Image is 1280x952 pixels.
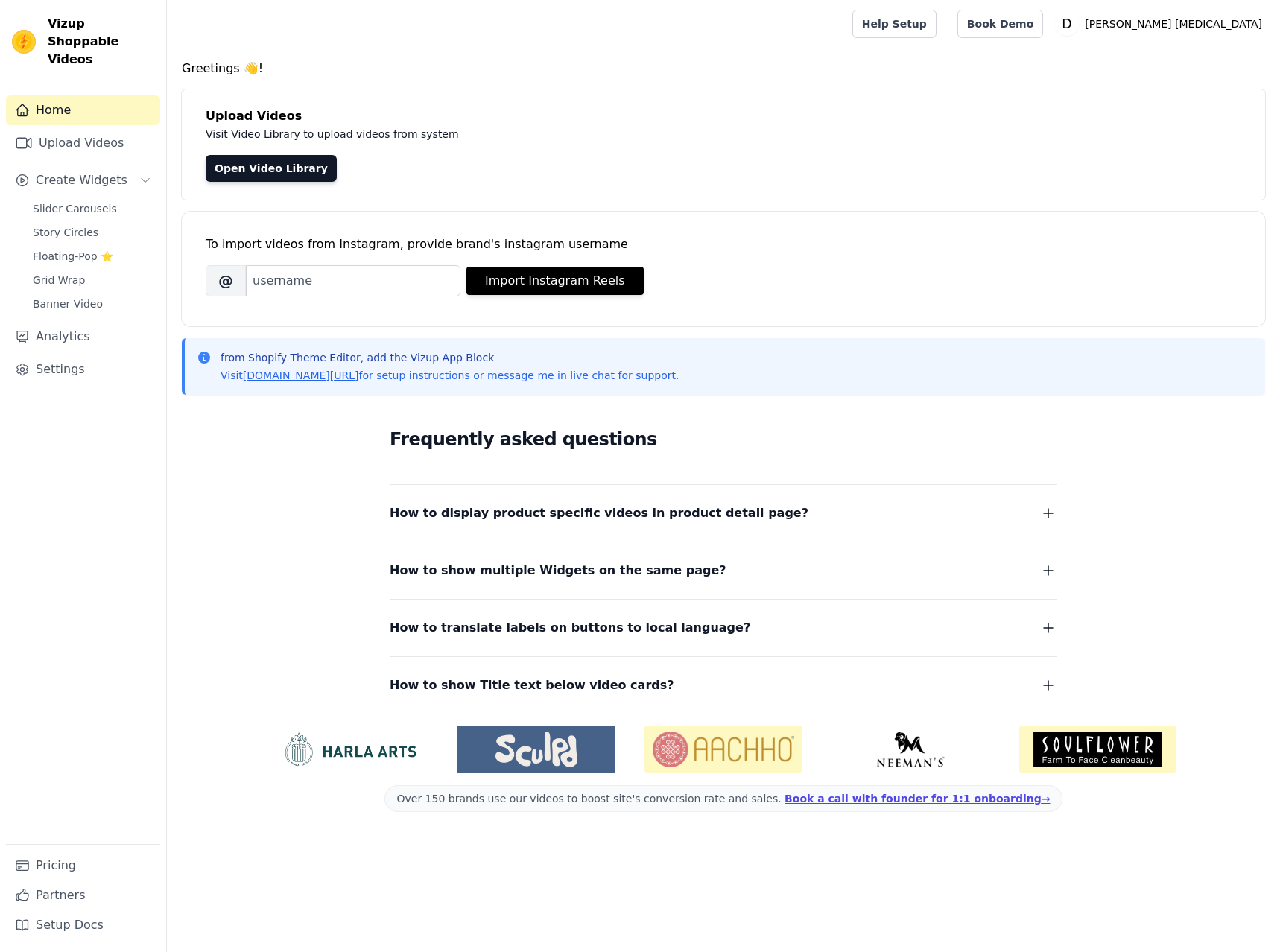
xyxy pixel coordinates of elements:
a: Analytics [6,322,160,352]
a: Open Video Library [206,155,337,182]
a: Story Circles [24,222,160,243]
img: HarlaArts [270,732,428,767]
a: Floating-Pop ⭐ [24,246,160,267]
img: Aachho [644,726,802,773]
button: How to show Title text below video cards? [390,675,1057,696]
div: To import videos from Instagram, provide brand's instagram username [206,235,1241,253]
button: How to show multiple Widgets on the same page? [390,560,1057,581]
span: How to show multiple Widgets on the same page? [390,560,726,581]
span: Create Widgets [36,171,127,189]
a: Book a call with founder for 1:1 onboarding [785,793,1050,805]
img: Sculpd US [457,732,615,767]
a: Partners [6,880,160,910]
a: Book Demo [957,10,1043,38]
a: Slider Carousels [24,198,160,219]
button: How to translate labels on buttons to local language? [390,618,1057,638]
p: from Shopify Theme Editor, add the Vizup App Block [221,350,679,365]
a: Banner Video [24,293,160,314]
a: Upload Videos [6,128,160,158]
span: @ [206,265,246,296]
text: D [1062,16,1072,31]
a: Settings [6,355,160,384]
a: Help Setup [852,10,937,38]
img: Soulflower [1019,726,1176,773]
span: Story Circles [33,225,98,240]
span: How to translate labels on buttons to local language? [390,618,750,638]
a: Home [6,95,160,125]
span: Vizup Shoppable Videos [48,15,154,69]
h2: Frequently asked questions [390,425,1057,454]
button: D [PERSON_NAME] [MEDICAL_DATA] [1055,10,1268,37]
p: [PERSON_NAME] [MEDICAL_DATA] [1079,10,1268,37]
a: Grid Wrap [24,270,160,291]
span: Floating-Pop ⭐ [33,249,113,264]
button: Import Instagram Reels [466,267,644,295]
span: Slider Carousels [33,201,117,216]
input: username [246,265,460,296]
a: Setup Docs [6,910,160,940]
p: Visit Video Library to upload videos from system [206,125,873,143]
span: How to show Title text below video cards? [390,675,674,696]
span: Banner Video [33,296,103,311]
button: How to display product specific videos in product detail page? [390,503,1057,524]
span: How to display product specific videos in product detail page? [390,503,808,524]
a: Pricing [6,851,160,880]
p: Visit for setup instructions or message me in live chat for support. [221,368,679,383]
button: Create Widgets [6,165,160,195]
h4: Upload Videos [206,107,1241,125]
img: Vizup [12,30,36,54]
a: [DOMAIN_NAME][URL] [243,369,359,381]
span: Grid Wrap [33,273,85,288]
h4: Greetings 👋! [182,60,1265,77]
img: Neeman's [832,732,989,767]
